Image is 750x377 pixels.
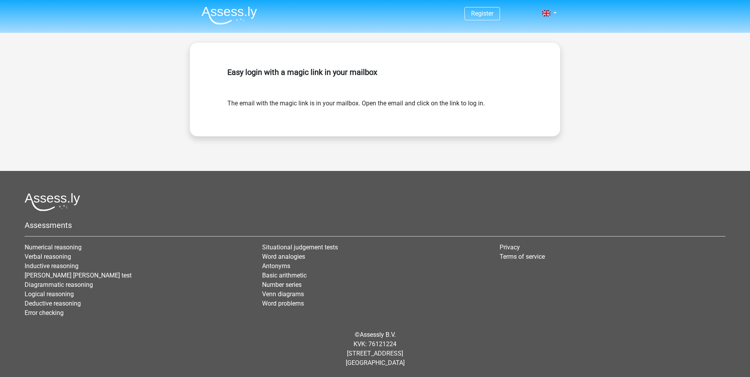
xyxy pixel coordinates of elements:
[25,309,64,317] a: Error checking
[25,193,80,211] img: Assessly logo
[500,244,520,251] a: Privacy
[360,331,396,338] a: Assessly B.V.
[25,262,79,270] a: Inductive reasoning
[262,290,304,298] a: Venn diagrams
[262,281,302,288] a: Number series
[19,324,731,374] div: © KVK: 76121224 [STREET_ADDRESS] [GEOGRAPHIC_DATA]
[25,253,71,260] a: Verbal reasoning
[25,244,82,251] a: Numerical reasoning
[262,244,338,251] a: Situational judgement tests
[202,6,257,25] img: Assessly
[25,281,93,288] a: Diagrammatic reasoning
[227,68,523,77] h5: Easy login with a magic link in your mailbox
[227,99,523,108] form: The email with the magic link is in your mailbox. Open the email and click on the link to log in.
[25,221,725,230] h5: Assessments
[25,272,132,279] a: [PERSON_NAME] [PERSON_NAME] test
[25,300,81,307] a: Deductive reasoning
[500,253,545,260] a: Terms of service
[471,10,493,17] a: Register
[25,290,74,298] a: Logical reasoning
[262,300,304,307] a: Word problems
[262,253,305,260] a: Word analogies
[262,272,307,279] a: Basic arithmetic
[262,262,290,270] a: Antonyms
